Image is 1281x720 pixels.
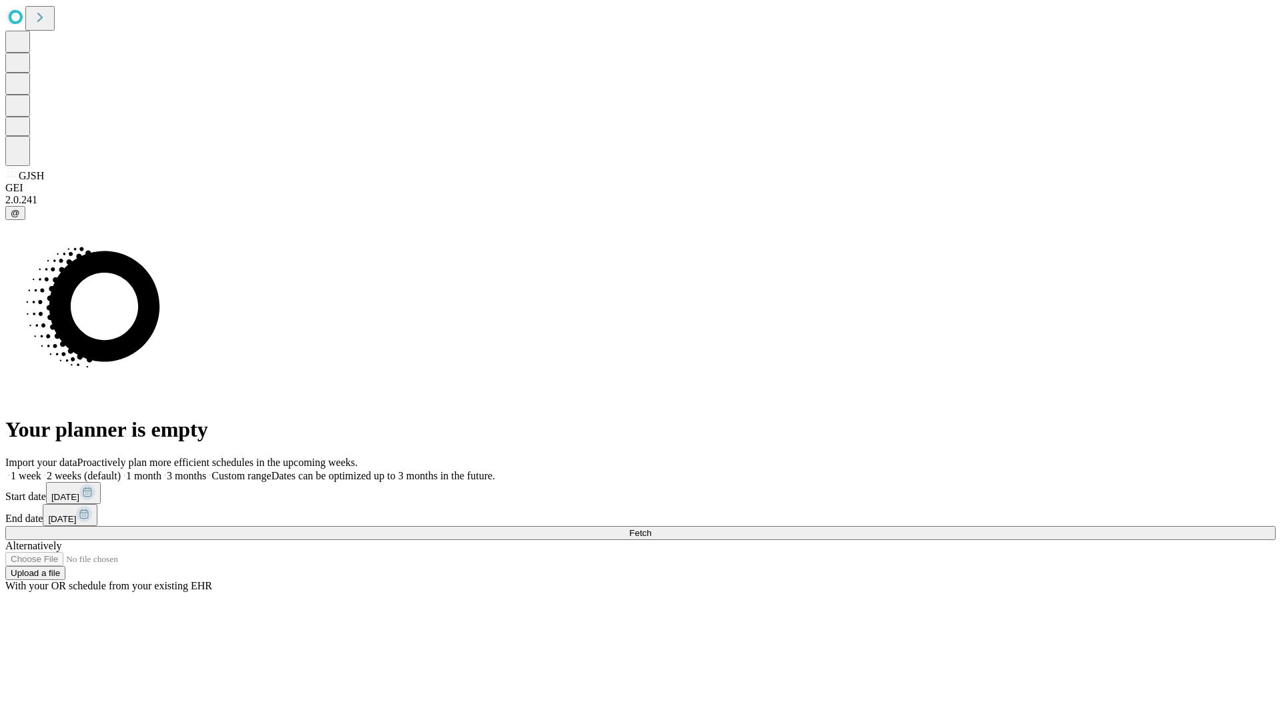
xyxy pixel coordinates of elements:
span: [DATE] [51,492,79,502]
span: GJSH [19,170,44,181]
span: 1 week [11,470,41,481]
span: 1 month [126,470,161,481]
span: With your OR schedule from your existing EHR [5,580,212,591]
span: 3 months [167,470,206,481]
span: [DATE] [48,514,76,524]
div: Start date [5,482,1276,504]
button: Upload a file [5,566,65,580]
span: 2 weeks (default) [47,470,121,481]
button: Fetch [5,526,1276,540]
div: 2.0.241 [5,194,1276,206]
span: Alternatively [5,540,61,551]
button: [DATE] [46,482,101,504]
button: @ [5,206,25,220]
h1: Your planner is empty [5,417,1276,442]
span: Proactively plan more efficient schedules in the upcoming weeks. [77,457,358,468]
span: Fetch [629,528,651,538]
span: Custom range [211,470,271,481]
span: Dates can be optimized up to 3 months in the future. [272,470,495,481]
button: [DATE] [43,504,97,526]
div: GEI [5,182,1276,194]
span: @ [11,208,20,218]
span: Import your data [5,457,77,468]
div: End date [5,504,1276,526]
